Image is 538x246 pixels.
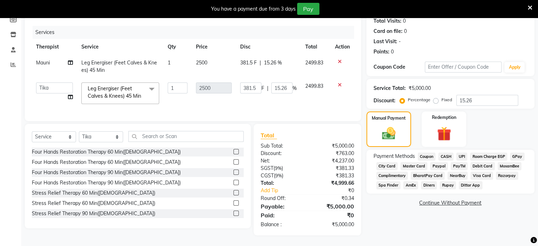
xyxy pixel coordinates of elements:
span: 15.26 % [264,59,282,67]
th: Total [301,39,331,55]
span: Master Card [400,162,427,170]
span: MosamBee [498,162,522,170]
div: ₹763.00 [307,150,359,157]
input: Search or Scan [128,131,244,142]
span: 2499.83 [305,59,323,66]
div: ₹5,000.00 [307,142,359,150]
div: Payable: [255,202,307,211]
div: ₹0.34 [307,195,359,202]
div: Discount: [255,150,307,157]
span: F [261,85,264,92]
div: Four Hands Restoration Therapy 60 Min([DEMOGRAPHIC_DATA]) [32,159,181,166]
span: Debit Card [470,162,495,170]
div: Total: [255,179,307,187]
div: Stress Relief Therapy 90 Min([DEMOGRAPHIC_DATA]) [32,210,155,217]
span: Total [261,132,277,139]
div: ( ) [255,172,307,179]
span: Leg Energiser (Feet Calves & Knees) 45 Min [81,59,157,73]
div: Paid: [255,211,307,219]
div: Last Visit: [374,38,397,45]
div: ₹381.33 [307,172,359,179]
div: Balance : [255,221,307,228]
div: Net: [255,157,307,165]
div: Four Hands Restoration Therapy 90 Min([DEMOGRAPHIC_DATA]) [32,179,181,187]
div: 0 [403,17,406,25]
div: 0 [391,48,394,56]
div: ₹4,999.66 [307,179,359,187]
th: Price [192,39,236,55]
span: | [267,85,268,92]
span: Diners [421,181,437,189]
div: Services [33,26,359,39]
div: Points: [374,48,389,56]
div: Round Off: [255,195,307,202]
div: Total Visits: [374,17,401,25]
span: CGST [261,172,274,179]
span: SGST [261,165,273,171]
div: ₹5,000.00 [307,202,359,211]
div: ( ) [255,165,307,172]
div: ₹0 [307,211,359,219]
a: Continue Without Payment [368,199,533,207]
th: Therapist [32,39,77,55]
label: Percentage [408,97,430,103]
span: 1 [168,59,170,66]
div: ₹381.33 [307,165,359,172]
span: Paypal [430,162,448,170]
th: Disc [236,39,301,55]
span: Room Charge EGP [470,153,507,161]
span: NearBuy [447,172,468,180]
span: BharatPay Card [411,172,445,180]
img: _gift.svg [433,125,456,143]
div: Stress Relief Therapy 60 Min([DEMOGRAPHIC_DATA]) [32,200,155,207]
img: _cash.svg [378,126,400,141]
span: CASH [438,153,453,161]
span: City Card [376,162,398,170]
div: Discount: [374,97,395,104]
span: Spa Finder [376,181,401,189]
div: Card on file: [374,28,403,35]
span: Mauni [36,59,50,66]
span: Payment Methods [374,153,415,160]
div: Sub Total: [255,142,307,150]
div: ₹5,000.00 [307,221,359,228]
span: Dittor App [459,181,482,189]
button: Apply [504,62,525,73]
div: Stress Relief Therapy 60 Min([DEMOGRAPHIC_DATA]) [32,189,155,197]
label: Manual Payment [372,115,406,121]
span: Razorpay [496,172,518,180]
span: 2500 [196,59,207,66]
input: Enter Offer / Coupon Code [425,62,502,73]
label: Fixed [441,97,452,103]
div: ₹5,000.00 [409,85,431,92]
span: UPI [456,153,467,161]
span: 9% [275,165,282,171]
span: Coupon [418,153,436,161]
div: Four Hands Restoration Therapy 60 Min([DEMOGRAPHIC_DATA]) [32,148,181,156]
div: You have a payment due from 3 days [211,5,296,13]
button: Pay [297,3,319,15]
span: Visa Card [470,172,493,180]
div: Four Hands Restoration Therapy 90 Min([DEMOGRAPHIC_DATA]) [32,169,181,176]
th: Service [77,39,163,55]
div: Service Total: [374,85,406,92]
div: Coupon Code [374,63,425,71]
span: AmEx [403,181,418,189]
span: Rupay [440,181,456,189]
span: 381.5 F [240,59,257,67]
span: 2499.83 [305,83,323,89]
a: Add Tip [255,187,316,194]
div: ₹4,237.00 [307,157,359,165]
span: 9% [275,173,282,178]
span: GPay [510,153,525,161]
span: % [293,85,297,92]
span: PayTM [451,162,468,170]
div: ₹0 [316,187,359,194]
span: Leg Energiser (Feet Calves & Knees) 45 Min [88,85,141,99]
span: | [260,59,261,67]
span: Complimentary [376,172,408,180]
div: - [399,38,401,45]
th: Action [331,39,354,55]
a: x [141,93,144,99]
label: Redemption [432,114,456,121]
